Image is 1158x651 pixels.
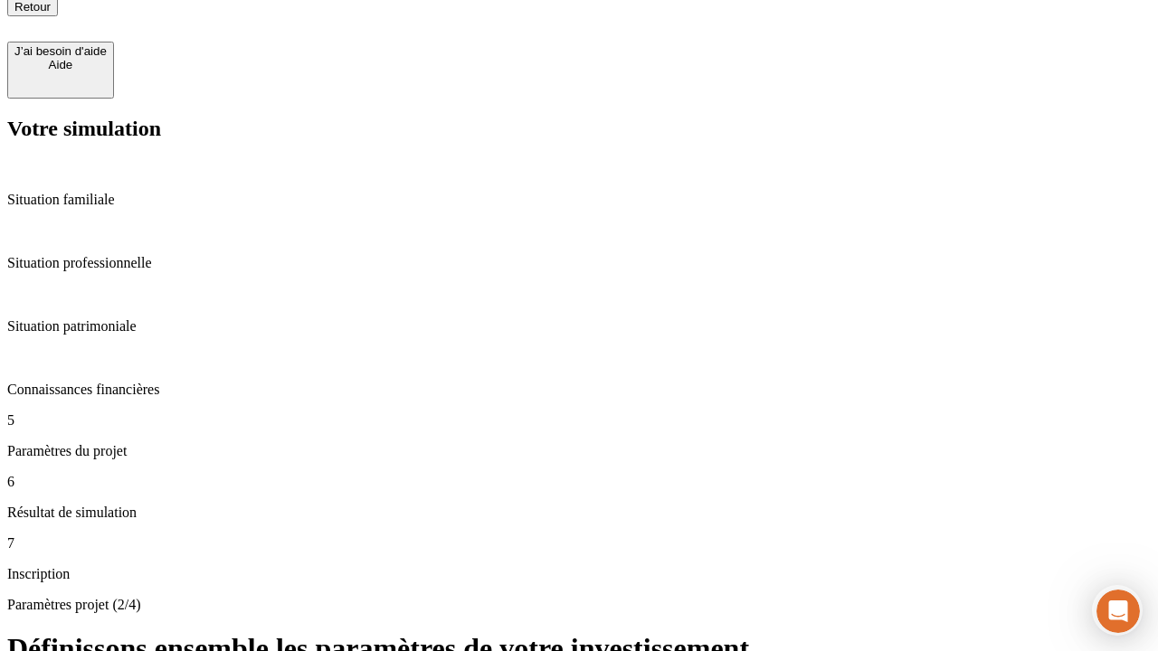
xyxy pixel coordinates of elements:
[7,192,1151,208] p: Situation familiale
[7,535,1151,552] p: 7
[7,42,114,99] button: J’ai besoin d'aideAide
[7,412,1151,429] p: 5
[14,58,107,71] div: Aide
[7,318,1151,335] p: Situation patrimoniale
[7,443,1151,459] p: Paramètres du projet
[7,474,1151,490] p: 6
[7,382,1151,398] p: Connaissances financières
[7,505,1151,521] p: Résultat de simulation
[1096,590,1140,633] iframe: Intercom live chat
[7,255,1151,271] p: Situation professionnelle
[14,44,107,58] div: J’ai besoin d'aide
[7,597,1151,613] p: Paramètres projet (2/4)
[7,566,1151,582] p: Inscription
[7,117,1151,141] h2: Votre simulation
[1092,585,1143,636] iframe: Intercom live chat discovery launcher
